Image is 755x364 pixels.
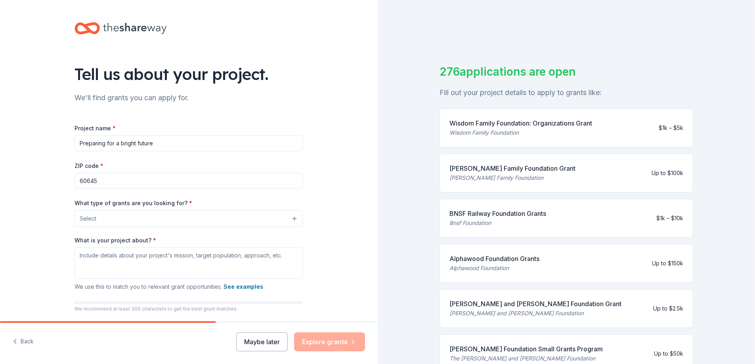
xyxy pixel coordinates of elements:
[449,164,575,173] div: [PERSON_NAME] Family Foundation Grant
[652,259,683,268] div: Up to $150k
[75,306,303,312] p: We recommend at least 300 characters to get the best grant matches.
[652,168,683,178] div: Up to $100k
[75,173,303,189] input: 12345 (U.S. only)
[440,63,693,80] div: 276 applications are open
[656,213,683,223] div: $1k – $10k
[449,263,539,273] div: Alphawood Foundation
[449,254,539,263] div: Alphawood Foundation Grants
[449,173,575,183] div: [PERSON_NAME] Family Foundation
[449,209,546,218] div: BNSF Railway Foundation Grants
[449,118,592,128] div: Wisdom Family Foundation: Organizations Grant
[653,304,683,313] div: Up to $2.5k
[654,349,683,358] div: Up to $50k
[440,86,693,99] div: Fill out your project details to apply to grants like:
[75,210,303,227] button: Select
[449,309,621,318] div: [PERSON_NAME] and [PERSON_NAME] Foundation
[224,282,263,292] button: See examples
[236,332,288,351] button: Maybe later
[449,128,592,137] div: Wisdom Family Foundation
[75,124,116,132] label: Project name
[80,214,96,223] span: Select
[75,135,303,151] input: After school program
[449,299,621,309] div: [PERSON_NAME] and [PERSON_NAME] Foundation Grant
[75,199,192,207] label: What type of grants are you looking for?
[449,218,546,228] div: Bnsf Foundation
[13,334,34,350] button: Back
[75,236,156,244] label: What is your project about?
[75,162,103,170] label: ZIP code
[75,63,303,85] div: Tell us about your project.
[75,91,303,104] div: We'll find grants you can apply for.
[449,354,603,363] div: The [PERSON_NAME] and [PERSON_NAME] Foundation
[75,283,263,290] span: We use this to match you to relevant grant opportunities.
[659,123,683,133] div: $1k – $5k
[449,344,603,354] div: [PERSON_NAME] Foundation Small Grants Program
